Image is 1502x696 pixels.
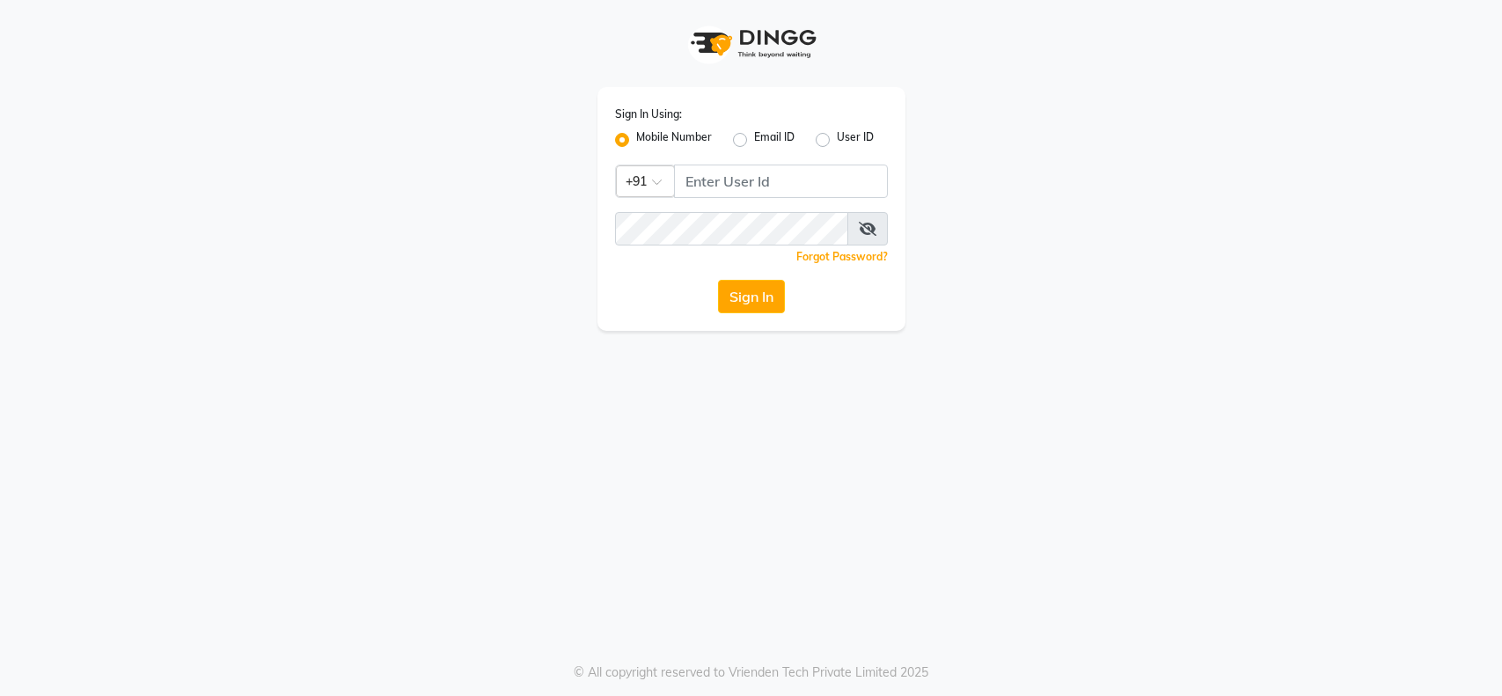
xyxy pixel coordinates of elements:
[796,250,888,263] a: Forgot Password?
[837,129,874,150] label: User ID
[674,165,888,198] input: Username
[681,18,822,70] img: logo1.svg
[636,129,712,150] label: Mobile Number
[754,129,795,150] label: Email ID
[615,106,682,122] label: Sign In Using:
[718,280,785,313] button: Sign In
[615,212,848,245] input: Username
